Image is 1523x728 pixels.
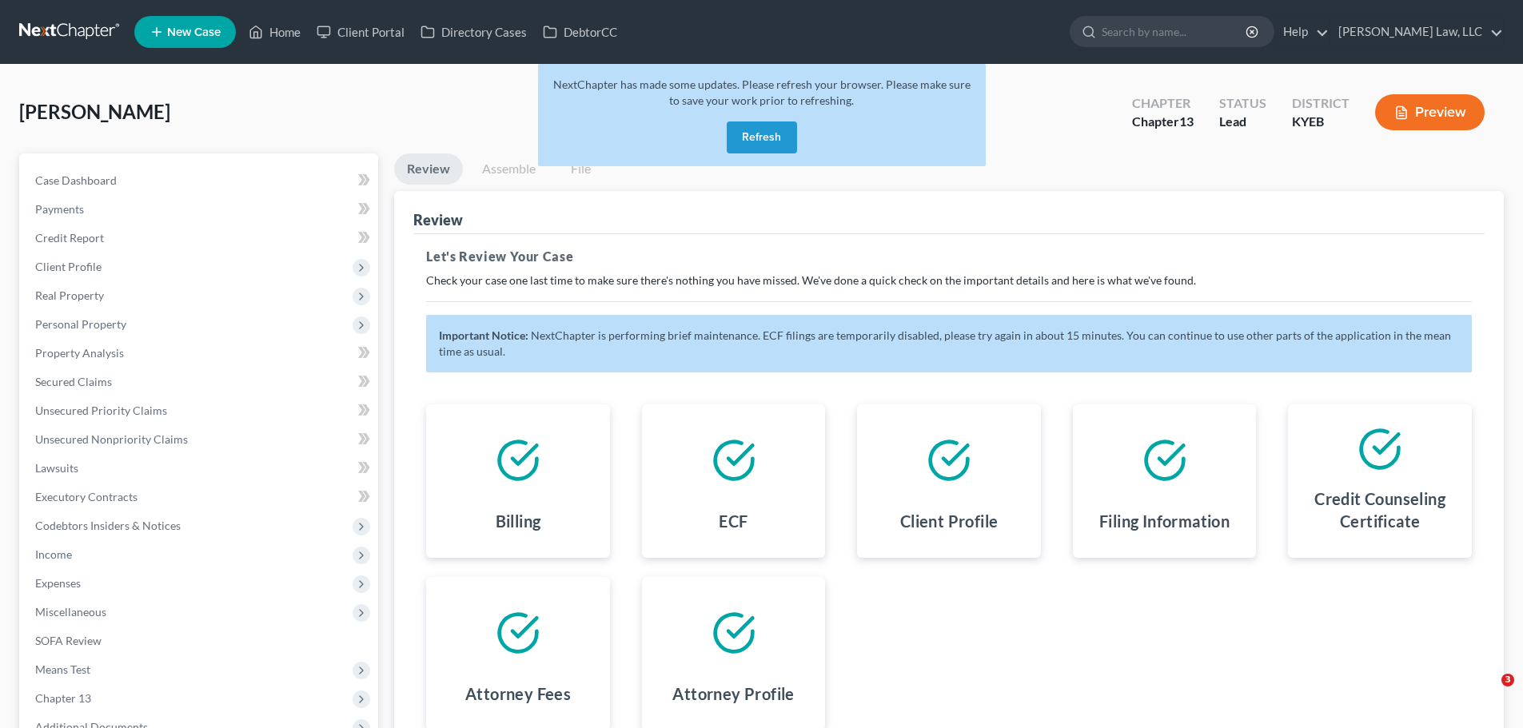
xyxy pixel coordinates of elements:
a: Unsecured Priority Claims [22,396,378,425]
p: Check your case one last time to make sure there's nothing you have missed. We've done a quick ch... [426,273,1472,288]
div: Review [413,210,463,229]
span: Income [35,547,72,561]
span: NextChapter has made some updates. Please refresh your browser. Please make sure to save your wor... [553,78,971,107]
span: Payments [35,202,84,216]
a: SOFA Review [22,627,378,655]
h5: Let's Review Your Case [426,247,1472,266]
span: Executory Contracts [35,490,138,503]
span: Codebtors Insiders & Notices [35,519,181,532]
span: NextChapter is performing brief maintenance. ECF filings are temporarily disabled, please try aga... [439,328,1451,358]
a: Review [394,153,463,185]
span: Expenses [35,576,81,590]
span: New Case [167,26,221,38]
div: Chapter [1132,113,1194,131]
span: 13 [1179,113,1194,129]
h4: Client Profile [900,510,999,532]
span: 3 [1501,674,1514,686]
span: Secured Claims [35,375,112,388]
a: Assemble [469,153,548,185]
button: Refresh [727,121,797,153]
a: Home [241,18,309,46]
h4: ECF [719,510,748,532]
span: [PERSON_NAME] [19,100,170,123]
div: KYEB [1292,113,1350,131]
a: DebtorCC [535,18,625,46]
a: Help [1275,18,1329,46]
input: Search by name... [1102,17,1248,46]
span: Means Test [35,662,90,676]
span: Lawsuits [35,461,78,475]
a: Secured Claims [22,368,378,396]
a: Executory Contracts [22,483,378,511]
h4: Attorney Profile [672,682,794,705]
span: Miscellaneous [35,605,106,619]
h4: Billing [496,510,541,532]
a: Lawsuits [22,454,378,483]
a: Directory Cases [413,18,535,46]
span: Unsecured Nonpriority Claims [35,432,188,446]
a: Credit Report [22,224,378,253]
h4: Attorney Fees [465,682,571,705]
span: SOFA Review [35,634,102,647]
a: Unsecured Nonpriority Claims [22,425,378,454]
a: Client Portal [309,18,413,46]
a: [PERSON_NAME] Law, LLC [1330,18,1503,46]
a: Case Dashboard [22,166,378,195]
iframe: Intercom live chat [1469,674,1507,712]
div: Status [1219,94,1266,113]
div: Chapter [1132,94,1194,113]
div: District [1292,94,1350,113]
span: Credit Report [35,231,104,245]
span: Chapter 13 [35,691,91,705]
h4: Filing Information [1099,510,1230,532]
span: Property Analysis [35,346,124,360]
a: Payments [22,195,378,224]
button: Preview [1375,94,1485,130]
span: Case Dashboard [35,173,117,187]
span: Personal Property [35,317,126,331]
h4: Credit Counseling Certificate [1301,487,1459,532]
a: Property Analysis [22,339,378,368]
span: Real Property [35,288,104,302]
span: Client Profile [35,260,102,273]
div: Lead [1219,113,1266,131]
strong: Important Notice: [439,328,528,342]
span: Unsecured Priority Claims [35,404,167,417]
